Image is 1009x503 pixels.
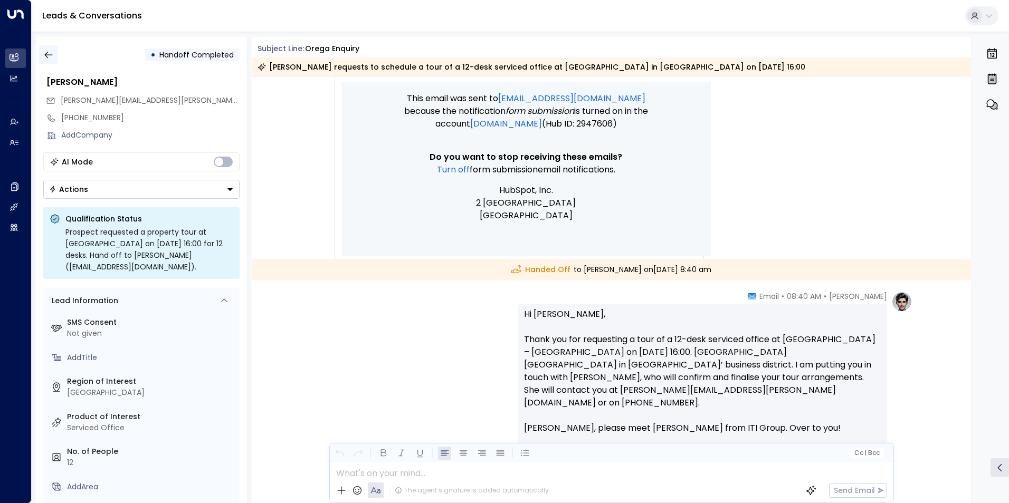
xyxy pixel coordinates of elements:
div: [PHONE_NUMBER] [61,112,240,123]
div: Lead Information [48,295,118,306]
span: | [864,449,867,457]
button: Cc|Bcc [850,448,883,458]
span: oliver.stone@itigroup.com [61,95,240,106]
div: AddCompany [61,130,240,141]
label: No. of People [67,446,235,457]
button: Redo [351,447,365,460]
div: Serviced Office [67,422,235,433]
span: 08:40 AM [787,291,821,302]
a: Leads & Conversations [42,9,142,22]
div: [PERSON_NAME] requests to schedule a tour of a 12-desk serviced office at [GEOGRAPHIC_DATA] in [G... [258,62,805,72]
div: Orega Enquiry [305,43,359,54]
p: Qualification Status [65,214,233,224]
img: profile-logo.png [891,291,912,312]
a: [DOMAIN_NAME] [470,118,542,130]
div: 12 [67,457,235,468]
div: AddArea [67,481,235,492]
p: Hi [PERSON_NAME], Thank you for requesting a tour of a 12-desk serviced office at [GEOGRAPHIC_DAT... [524,308,881,447]
span: Form submission [470,163,538,176]
div: Button group with a nested menu [43,180,240,199]
label: Product of Interest [67,411,235,422]
button: Undo [333,447,346,460]
label: SMS Consent [67,317,235,328]
span: • [782,291,784,302]
div: Actions [49,185,88,194]
span: [PERSON_NAME][EMAIL_ADDRESS][PERSON_NAME][DOMAIN_NAME] [61,95,299,105]
span: Cc Bcc [854,449,879,457]
div: • [150,45,156,64]
span: Subject Line: [258,43,304,54]
p: This email was sent to because the notification is turned on in the account (Hub ID: 2947606) [394,92,658,130]
button: Actions [43,180,240,199]
label: Region of Interest [67,376,235,387]
p: email notifications. [394,163,658,176]
span: Form submission [506,105,574,118]
div: [GEOGRAPHIC_DATA] [67,387,235,398]
a: [EMAIL_ADDRESS][DOMAIN_NAME] [498,92,645,105]
span: Do you want to stop receiving these emails? [430,151,622,163]
div: AddTitle [67,352,235,363]
div: AI Mode [62,157,93,167]
div: [PERSON_NAME] [46,76,240,89]
p: HubSpot, Inc. 2 [GEOGRAPHIC_DATA] [GEOGRAPHIC_DATA] [394,184,658,222]
span: [PERSON_NAME] [829,291,887,302]
div: Not given [67,328,235,339]
a: Turn off [437,163,470,176]
span: • [824,291,826,302]
span: Email [759,291,779,302]
span: Handoff Completed [159,50,234,60]
div: to [PERSON_NAME] on [DATE] 8:40 am [252,259,972,280]
div: Prospect requested a property tour at [GEOGRAPHIC_DATA] on [DATE] 16:00 for 12 desks. Hand off to... [65,226,233,273]
div: The agent signature is added automatically [395,486,549,495]
span: Handed Off [511,264,570,275]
